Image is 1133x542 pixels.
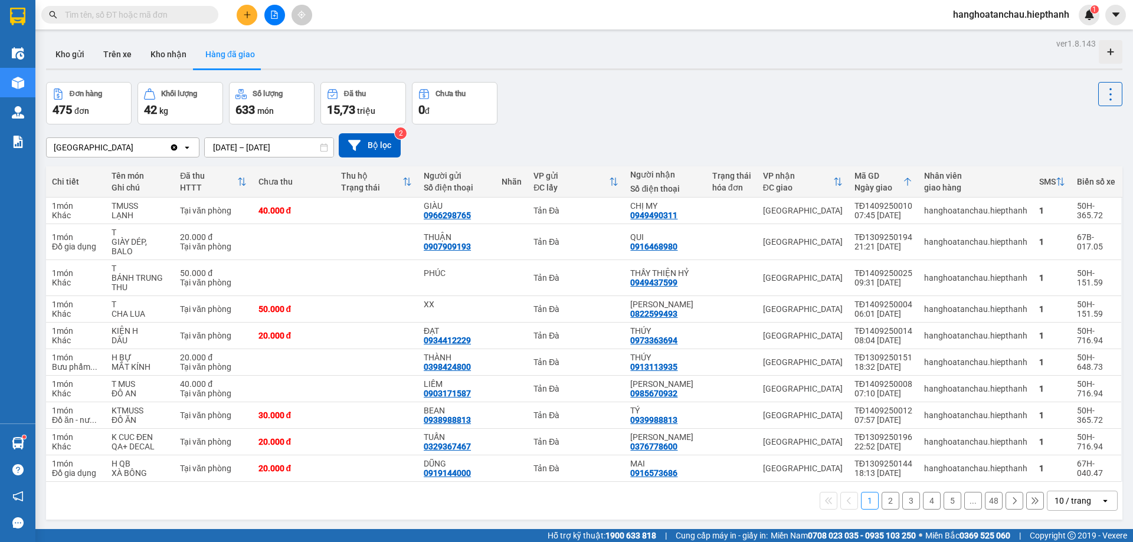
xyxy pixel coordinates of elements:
div: Tạo kho hàng mới [1099,40,1122,64]
div: 20.000 đ [258,331,329,340]
div: 0973363694 [630,336,677,345]
img: warehouse-icon [12,77,24,89]
img: warehouse-icon [12,437,24,449]
div: 0916573686 [630,468,677,478]
span: | [665,529,667,542]
div: Chưa thu [258,177,329,186]
span: Miền Nam [771,529,916,542]
div: Tản Đà [533,304,618,314]
div: 0916468980 [630,242,677,251]
span: món [257,106,274,116]
div: BEAN [424,406,490,415]
span: hanghoatanchau.hiepthanh [944,7,1079,22]
div: 0919144000 [424,468,471,478]
div: KTMUSS [112,406,168,415]
img: logo-vxr [10,8,25,25]
div: 10 / trang [1055,495,1091,507]
div: Tản Đà [533,331,618,340]
sup: 1 [1091,5,1099,14]
div: XÀ BÔNG [112,468,168,478]
div: Tản Đà [533,357,618,367]
div: [GEOGRAPHIC_DATA] [763,410,843,420]
div: Khác [52,389,100,398]
div: KIỆN H [112,326,168,336]
button: Kho nhận [141,40,196,68]
div: 0966298765 [424,211,471,220]
div: THÚY [630,353,700,362]
div: [GEOGRAPHIC_DATA] [763,357,843,367]
svg: Clear value [169,143,179,152]
div: 1 [1039,437,1065,446]
div: 0398424800 [424,362,471,372]
div: Đã thu [180,171,237,180]
div: Trạng thái [712,171,751,180]
div: T MUS [112,379,168,389]
div: Đã thu [344,90,366,98]
div: 0903171587 [424,389,471,398]
div: Chi tiết [52,177,100,186]
div: 50H-716.94 [1077,379,1115,398]
strong: 0369 525 060 [960,531,1010,540]
div: 18:13 [DATE] [854,468,912,478]
div: PHÚC [424,268,490,278]
div: DŨNG [424,459,490,468]
img: warehouse-icon [12,106,24,119]
span: ... [90,362,97,372]
div: Tại văn phòng [180,206,246,215]
div: hanghoatanchau.hiepthanh [924,331,1027,340]
button: 2 [882,492,899,510]
div: THẦY THIỆN HỶ [630,268,700,278]
div: VP nhận [763,171,833,180]
div: TĐ1309250144 [854,459,912,468]
div: Tại văn phòng [180,362,246,372]
span: Hỗ trợ kỹ thuật: [548,529,656,542]
div: 1 món [52,353,100,362]
div: hanghoatanchau.hiepthanh [924,410,1027,420]
span: copyright [1067,531,1076,540]
div: THÚY [630,326,700,336]
span: question-circle [12,464,24,475]
div: 50H-151.59 [1077,300,1115,318]
div: H BỰ [112,353,168,362]
div: Khối lượng [161,90,197,98]
div: QA+ DECAL [112,442,168,451]
div: 1 món [52,232,100,242]
div: 1 món [52,268,100,278]
div: 1 món [52,379,100,389]
div: Người nhận [630,170,700,179]
button: aim [292,5,312,25]
div: Tản Đà [533,437,618,446]
div: 1 món [52,326,100,336]
button: 3 [902,492,920,510]
div: Nhân viên [924,171,1027,180]
div: hanghoatanchau.hiepthanh [924,437,1027,446]
div: XUAB ANH [630,379,700,389]
div: 20.000 đ [258,437,329,446]
div: Tản Đà [533,273,618,283]
div: 50H-716.94 [1077,326,1115,345]
div: 50.000 đ [180,268,246,278]
div: VP gửi [533,171,609,180]
div: Tản Đà [533,206,618,215]
div: hanghoatanchau.hiepthanh [924,464,1027,473]
div: LIÊM [424,379,490,389]
div: 1 [1039,464,1065,473]
div: GIÀY DÉP, BALO [112,237,168,256]
span: aim [297,11,306,19]
div: DÂU [112,336,168,345]
sup: 2 [395,127,407,139]
button: 4 [923,492,941,510]
div: 1 món [52,201,100,211]
div: hanghoatanchau.hiepthanh [924,304,1027,314]
div: 0329367467 [424,442,471,451]
span: 475 [53,103,72,117]
div: TĐ1309250196 [854,432,912,442]
div: Tản Đà [533,410,618,420]
div: hanghoatanchau.hiepthanh [924,357,1027,367]
div: ĐC lấy [533,183,609,192]
div: 1 [1039,304,1065,314]
div: 30.000 đ [258,410,329,420]
img: icon-new-feature [1084,9,1095,20]
div: Ghi chú [112,183,168,192]
img: solution-icon [12,136,24,148]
